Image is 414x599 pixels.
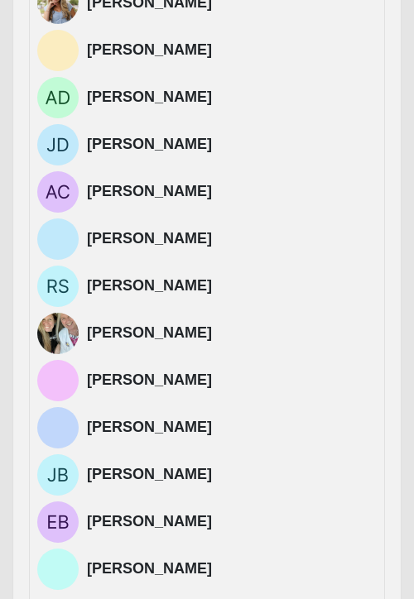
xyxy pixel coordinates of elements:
img: Ellie Clymer [37,30,79,71]
h4: [PERSON_NAME] [87,371,377,390]
h4: [PERSON_NAME] [87,560,377,578]
h4: [PERSON_NAME] [87,324,377,343]
img: Janice Batsch [37,454,79,496]
img: Myla Sakhno [37,549,79,590]
h4: [PERSON_NAME] [87,41,377,60]
h4: [PERSON_NAME] [87,466,377,484]
h4: [PERSON_NAME] [87,89,377,107]
img: Julia Crowley [37,360,79,401]
img: Rachel Pakutz [37,407,79,448]
h4: [PERSON_NAME] [87,419,377,437]
img: Alyssa Dominguez [37,77,79,118]
img: Missy Tanner [37,313,79,354]
img: Rachel Sheilley [37,266,79,307]
h4: [PERSON_NAME] [87,230,377,248]
img: Wanda Corbin [37,218,79,260]
h4: [PERSON_NAME] [87,513,377,531]
h4: [PERSON_NAME] [87,183,377,201]
img: Juli Davis [37,124,79,165]
h4: [PERSON_NAME] [87,277,377,295]
img: Audrey Copeland [37,171,79,213]
img: Emily Bade [37,501,79,543]
h4: [PERSON_NAME] [87,136,377,154]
